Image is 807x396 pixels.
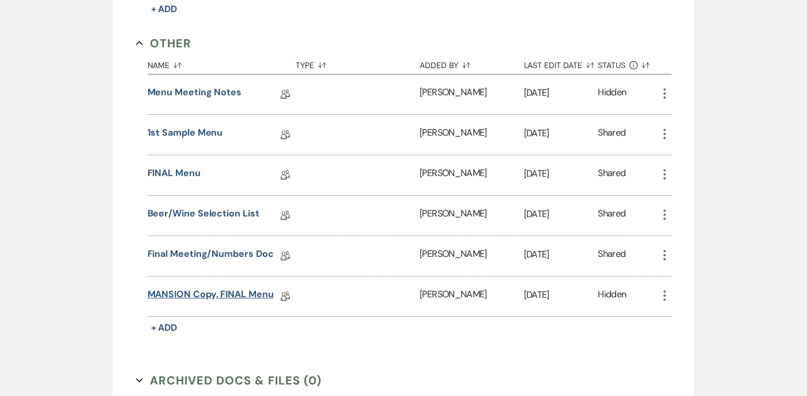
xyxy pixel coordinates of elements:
[148,320,181,336] button: + Add
[524,85,598,100] p: [DATE]
[148,126,223,144] a: 1st Sample Menu
[148,85,242,103] a: Menu Meeting Notes
[148,287,274,305] a: MANSION Copy, FINAL Menu
[598,85,626,103] div: Hidden
[148,207,259,225] a: Beer/Wine Selection List
[151,322,178,334] span: + Add
[598,61,625,69] span: Status
[136,35,192,52] button: Other
[420,196,523,236] div: [PERSON_NAME]
[148,166,201,184] a: FINAL Menu
[524,207,598,222] p: [DATE]
[524,287,598,302] p: [DATE]
[296,52,420,74] button: Type
[420,155,523,195] div: [PERSON_NAME]
[420,52,523,74] button: Added By
[598,166,625,184] div: Shared
[598,126,625,144] div: Shared
[420,115,523,155] div: [PERSON_NAME]
[524,247,598,262] p: [DATE]
[524,166,598,181] p: [DATE]
[136,372,322,389] button: Archived Docs & Files (0)
[598,52,657,74] button: Status
[151,3,178,15] span: + Add
[598,247,625,265] div: Shared
[420,277,523,316] div: [PERSON_NAME]
[524,126,598,141] p: [DATE]
[420,236,523,276] div: [PERSON_NAME]
[148,247,274,265] a: Final Meeting/Numbers Doc
[420,74,523,114] div: [PERSON_NAME]
[148,52,296,74] button: Name
[524,52,598,74] button: Last Edit Date
[598,287,626,305] div: Hidden
[148,1,181,17] button: + Add
[598,207,625,225] div: Shared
